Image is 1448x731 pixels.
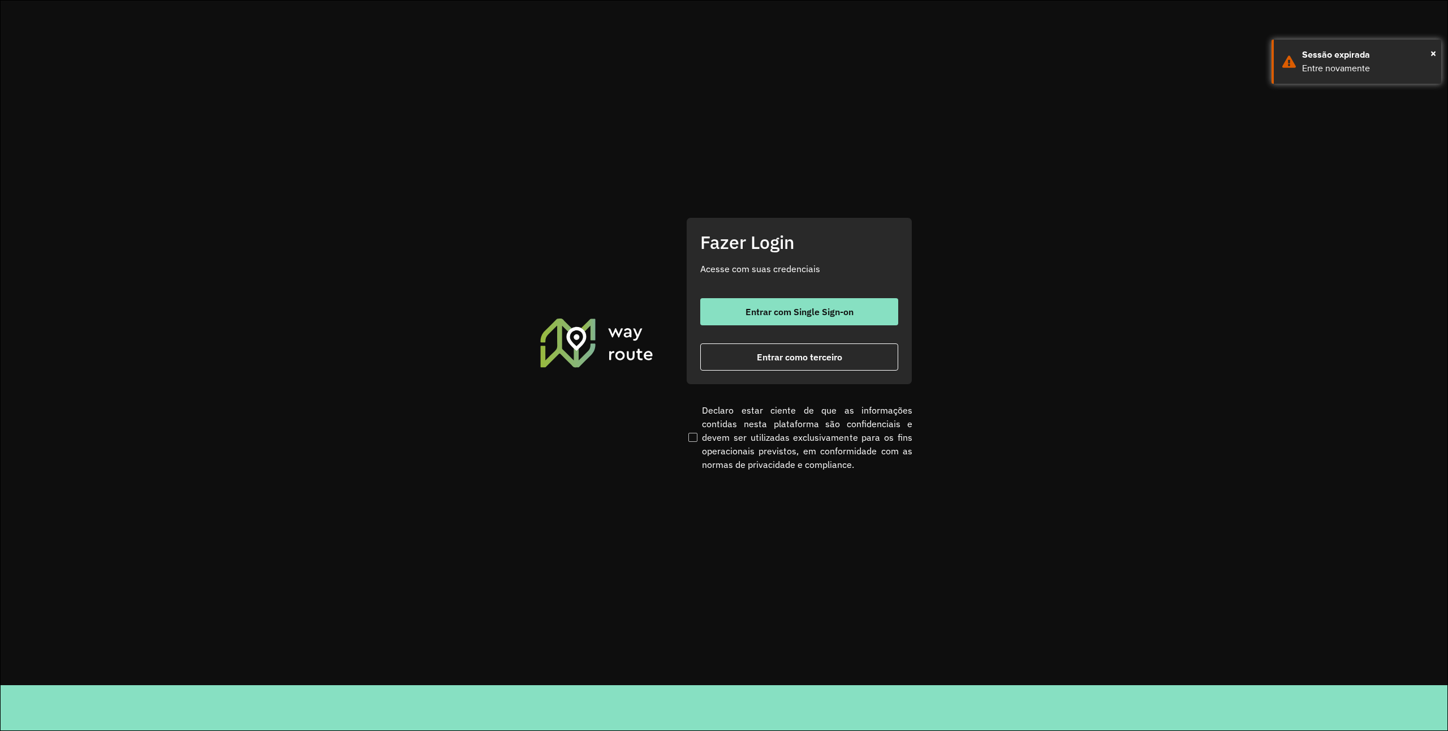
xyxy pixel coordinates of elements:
span: Entrar com Single Sign-on [745,307,854,316]
span: × [1430,45,1436,62]
label: Declaro estar ciente de que as informações contidas nesta plataforma são confidenciais e devem se... [686,403,912,471]
button: Close [1430,45,1436,62]
span: Entrar como terceiro [757,352,842,362]
button: button [700,343,898,371]
div: Sessão expirada [1302,48,1433,62]
p: Acesse com suas credenciais [700,262,898,276]
h2: Fazer Login [700,231,898,253]
div: Entre novamente [1302,62,1433,75]
img: Roteirizador AmbevTech [538,317,655,369]
button: button [700,298,898,325]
